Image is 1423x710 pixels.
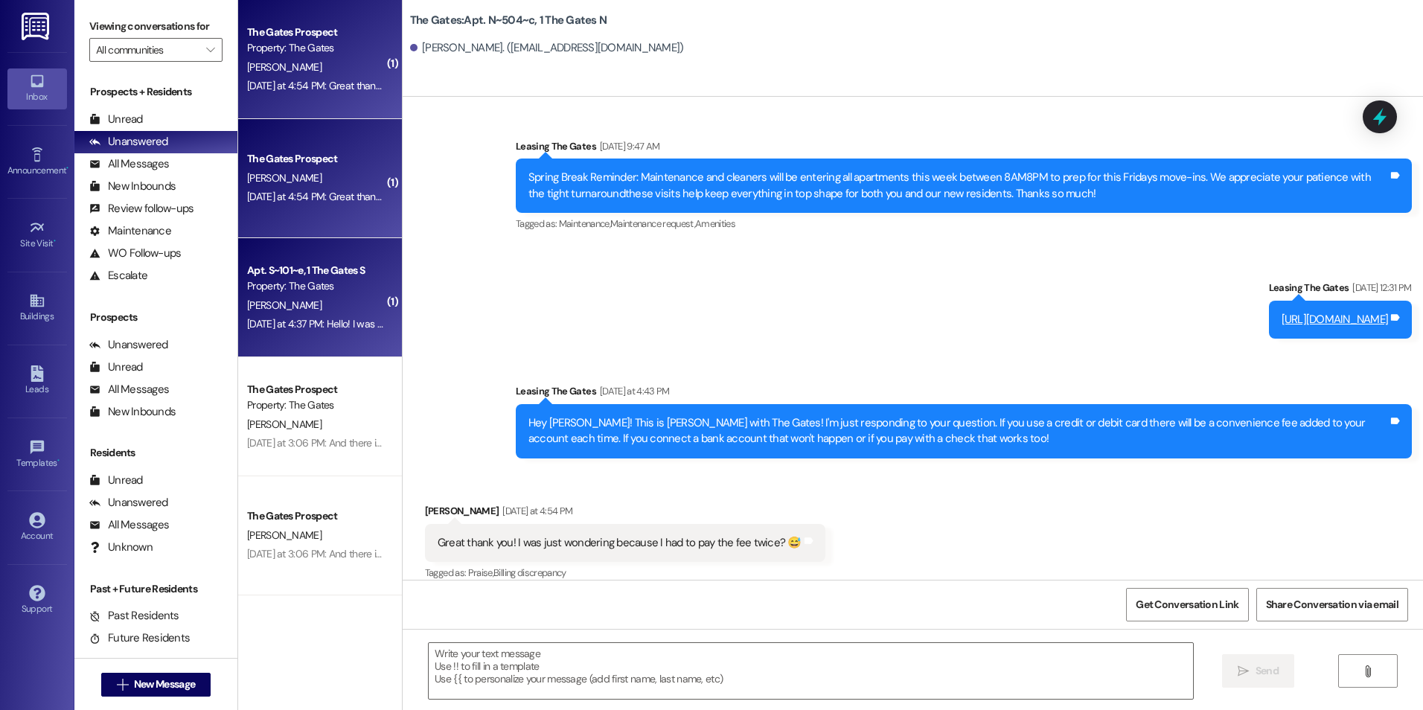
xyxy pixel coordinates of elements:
div: Leasing The Gates [516,383,1412,404]
span: [PERSON_NAME] [247,418,322,431]
div: Residents [74,445,237,461]
a: Inbox [7,68,67,109]
span: Amenities [695,217,735,230]
div: Review follow-ups [89,201,194,217]
div: Prospects [74,310,237,325]
span: Get Conversation Link [1136,597,1238,613]
div: [DATE] at 3:06 PM: And there is still a 375$ balance in my account even though I paid all of it e... [247,436,671,450]
div: Unanswered [89,337,168,353]
span: [PERSON_NAME] [247,60,322,74]
span: [PERSON_NAME] [247,171,322,185]
div: Unread [89,359,143,375]
div: Unread [89,473,143,488]
div: Unread [89,112,143,127]
a: Support [7,581,67,621]
div: New Inbounds [89,179,176,194]
div: [PERSON_NAME]. ([EMAIL_ADDRESS][DOMAIN_NAME]) [410,40,684,56]
div: Property: The Gates [247,40,385,56]
img: ResiDesk Logo [22,13,52,40]
div: Spring Break Reminder: Maintenance and cleaners will be entering all apartments this week between... [528,170,1388,202]
span: New Message [134,677,195,692]
b: The Gates: Apt. N~504~c, 1 The Gates N [410,13,607,28]
input: All communities [96,38,199,62]
label: Viewing conversations for [89,15,223,38]
i:  [1362,665,1373,677]
span: • [54,236,56,246]
div: Property: The Gates [247,278,385,294]
div: [DATE] 12:31 PM [1349,280,1411,295]
a: Buildings [7,288,67,328]
button: Get Conversation Link [1126,588,1248,621]
div: Unanswered [89,134,168,150]
div: The Gates Prospect [247,25,385,40]
i:  [1238,665,1249,677]
i:  [206,44,214,56]
div: Past Residents [89,608,179,624]
div: The Gates Prospect [247,151,385,167]
div: All Messages [89,382,169,397]
div: All Messages [89,517,169,533]
div: Unknown [89,540,153,555]
span: [PERSON_NAME] [247,298,322,312]
div: Tagged as: [516,213,1412,234]
div: [DATE] 9:47 AM [596,138,660,154]
span: Maintenance , [559,217,610,230]
div: [DATE] at 4:54 PM: Great thank you! I was just wondering because I had to pay the fee twice? 😅 [247,190,664,203]
div: [DATE] at 4:54 PM: Great thank you! I was just wondering because I had to pay the fee twice? 😅 [247,79,664,92]
a: Site Visit • [7,215,67,255]
div: The Gates Prospect [247,382,385,397]
span: Send [1256,663,1279,679]
i:  [117,679,128,691]
button: New Message [101,673,211,697]
button: Share Conversation via email [1256,588,1408,621]
button: Send [1222,654,1294,688]
div: Past + Future Residents [74,581,237,597]
a: Account [7,508,67,548]
div: Maintenance [89,223,171,239]
div: Tagged as: [425,562,825,583]
span: Billing discrepancy [493,566,566,579]
div: WO Follow-ups [89,246,181,261]
span: Praise , [468,566,493,579]
div: Future Residents [89,630,190,646]
div: [PERSON_NAME] [425,503,825,524]
a: [URL][DOMAIN_NAME] [1282,312,1389,327]
a: Templates • [7,435,67,475]
span: • [57,455,60,466]
div: [DATE] at 3:06 PM: And there is still a 375$ balance in my account even though I paid all of it e... [247,547,671,560]
span: Share Conversation via email [1266,597,1398,613]
div: Hey [PERSON_NAME]! This is [PERSON_NAME] with The Gates! I'm just responding to your question. If... [528,415,1388,447]
div: Apt. S~101~e, 1 The Gates S [247,263,385,278]
div: [DATE] at 4:54 PM [499,503,572,519]
div: Leasing The Gates [516,138,1412,159]
div: The Gates Prospect [247,508,385,524]
span: [PERSON_NAME] [247,528,322,542]
div: [DATE] at 4:43 PM [596,383,670,399]
div: All Messages [89,156,169,172]
div: New Inbounds [89,404,176,420]
div: Escalate [89,268,147,284]
a: Leads [7,361,67,401]
div: Prospects + Residents [74,84,237,100]
div: Leasing The Gates [1269,280,1413,301]
span: • [66,163,68,173]
div: [DATE] at 4:37 PM: Hello! I was wandering if I could change what card my rent is pulled from? I t... [247,317,812,330]
div: Unanswered [89,495,168,511]
div: Great thank you! I was just wondering because I had to pay the fee twice? 😅 [438,535,802,551]
div: Property: The Gates [247,397,385,413]
span: Maintenance request , [610,217,695,230]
